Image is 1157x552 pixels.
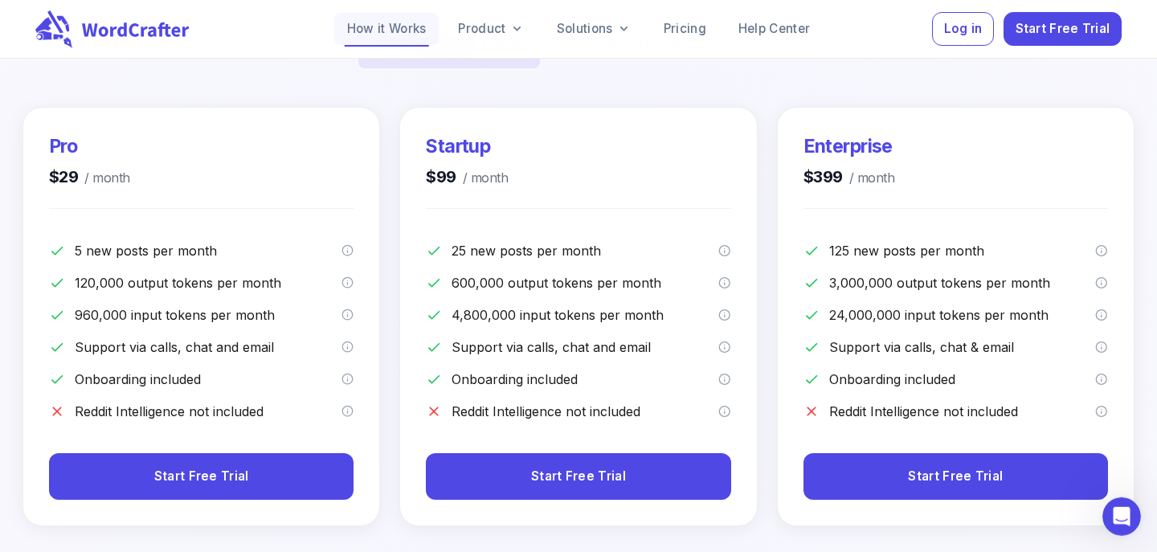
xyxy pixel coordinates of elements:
a: Product [445,13,537,45]
span: / month [456,167,508,189]
svg: Input tokens are the words you provide to the AI model as instructions. You can think of tokens a... [1095,309,1108,321]
svg: We offer support via calls, chat and email to our customers with the startup plan [718,341,731,354]
span: Start Free Trial [1016,18,1110,40]
svg: Output tokens are the words/characters the model generates in response to your instructions. You ... [718,276,731,289]
p: Support via calls, chat and email [75,337,341,357]
svg: A post is a new piece of content, an imported content for optimization or a content brief. [718,244,731,257]
p: 960,000 input tokens per month [75,305,341,325]
p: 4,800,000 input tokens per month [452,305,718,325]
span: / month [78,167,129,189]
p: 25 new posts per month [452,241,718,260]
p: Reddit Intelligence not included [829,402,1096,421]
svg: Reddit Intelligence is a premium add-on that must be purchased separately. It provides Reddit dat... [341,405,354,418]
p: Reddit Intelligence not included [452,402,718,421]
p: Onboarding included [452,370,718,389]
h3: Pro [49,133,130,159]
h3: Enterprise [803,133,894,159]
button: Start Free Trial [426,453,730,501]
p: Onboarding included [829,370,1096,389]
h4: $399 [803,166,894,189]
span: Start Free Trial [908,466,1003,488]
p: Reddit Intelligence not included [75,402,341,421]
svg: Reddit Intelligence is a premium add-on that must be purchased separately. It provides Reddit dat... [718,405,731,418]
p: 3,000,000 output tokens per month [829,273,1096,292]
a: Pricing [651,13,719,45]
button: Start Free Trial [803,453,1108,501]
p: Onboarding included [75,370,341,389]
svg: Output tokens are the words/characters the model generates in response to your instructions. You ... [1095,276,1108,289]
svg: Reddit Intelligence is a premium add-on that must be purchased separately. It provides Reddit dat... [1095,405,1108,418]
svg: We offer a hands-on onboarding for the entire team for customers with the startup plan. Our struc... [1095,373,1108,386]
h3: Startup [426,133,508,159]
p: Support via calls, chat and email [452,337,718,357]
a: Solutions [544,13,644,45]
svg: A post is a new piece of content, an imported content for optimization or a content brief. [1095,244,1108,257]
iframe: Intercom live chat [1102,497,1141,536]
svg: A post is a new piece of content, an imported content for optimization or a content brief. [341,244,354,257]
p: 600,000 output tokens per month [452,273,718,292]
button: Start Free Trial [49,453,354,501]
svg: Input tokens are the words you provide to the AI model as instructions. You can think of tokens a... [341,309,354,321]
p: 125 new posts per month [829,241,1096,260]
h4: $29 [49,166,130,189]
a: How it Works [334,13,439,45]
span: Start Free Trial [154,466,249,488]
p: 5 new posts per month [75,241,341,260]
svg: We offer support via calls, chat and email to our customers with the pro plan [341,341,354,354]
p: 24,000,000 input tokens per month [829,305,1096,325]
a: Help Center [726,13,823,45]
button: Start Free Trial [1004,12,1122,47]
p: Support via calls, chat & email [829,337,1096,357]
button: Log in [932,12,994,47]
span: Start Free Trial [531,466,626,488]
svg: We offer a hands-on onboarding for the entire team for customers with the startup plan. Our struc... [718,373,731,386]
span: Log in [944,18,983,40]
span: / month [843,167,894,189]
svg: Input tokens are the words you provide to the AI model as instructions. You can think of tokens a... [718,309,731,321]
svg: We offer a hands-on onboarding for the entire team for customers with the pro plan. Our structure... [341,373,354,386]
svg: We offer support via calls, chat and email to our customers with the enterprise plan [1095,341,1108,354]
svg: Output tokens are the words/characters the model generates in response to your instructions. You ... [341,276,354,289]
p: 120,000 output tokens per month [75,273,341,292]
h4: $99 [426,166,508,189]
